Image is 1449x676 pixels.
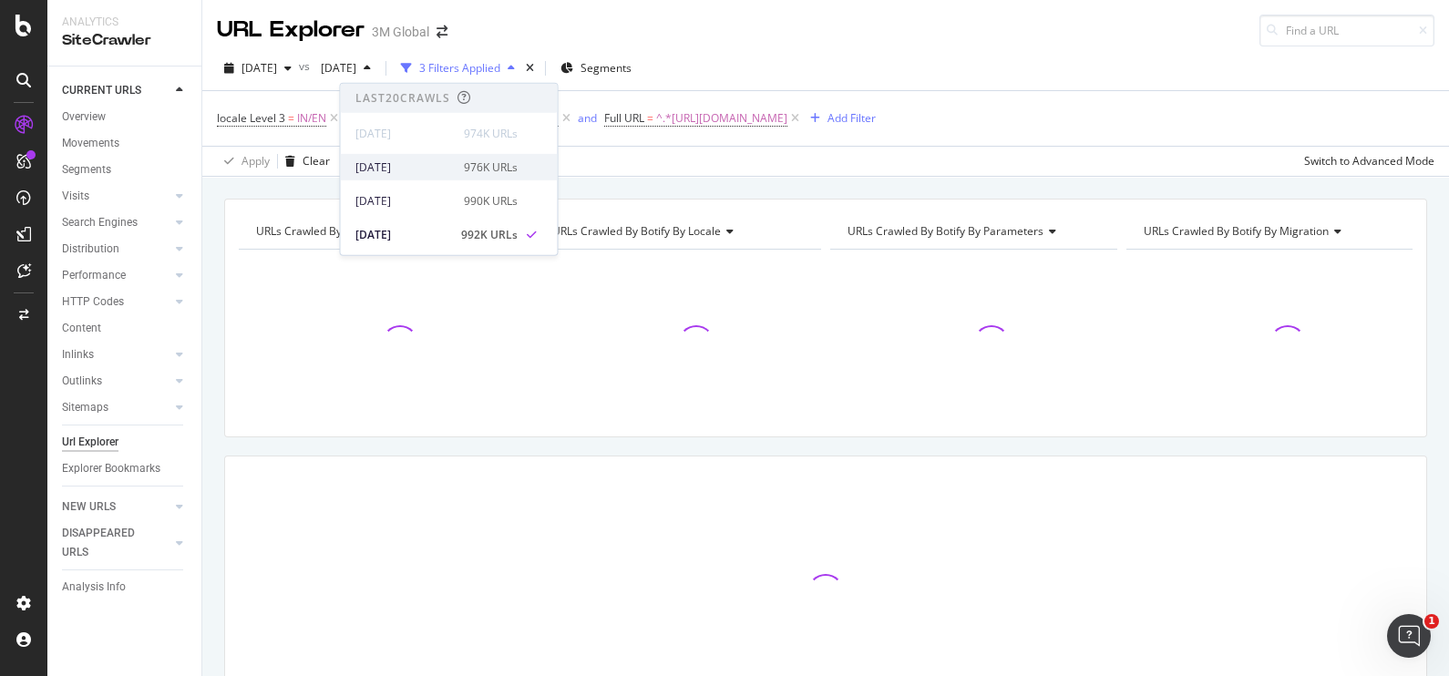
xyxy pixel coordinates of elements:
div: CURRENT URLS [62,81,141,100]
div: Performance [62,266,126,285]
div: 976K URLs [464,159,518,175]
div: and [578,110,597,126]
button: [DATE] [313,54,378,83]
div: Add Filter [827,110,876,126]
button: [DATE] [217,54,299,83]
span: 2025 Sep. 28th [241,60,277,76]
span: 1 [1424,614,1439,629]
div: [DATE] [355,159,453,175]
span: Full URL [604,110,644,126]
div: Analysis Info [62,578,126,597]
span: URLs Crawled By Botify By migration [1144,223,1329,239]
div: Apply [241,153,270,169]
a: Explorer Bookmarks [62,459,189,478]
div: Content [62,319,101,338]
div: times [522,59,538,77]
span: = [288,110,294,126]
div: Url Explorer [62,433,118,452]
a: Performance [62,266,170,285]
span: IN/EN [297,106,326,131]
a: Overview [62,108,189,127]
a: Sitemaps [62,398,170,417]
a: Distribution [62,240,170,259]
a: Visits [62,187,170,206]
div: arrow-right-arrow-left [437,26,447,38]
a: DISAPPEARED URLS [62,524,170,562]
h4: URLs Crawled By Botify By parameters [844,217,1101,246]
input: Find a URL [1259,15,1434,46]
div: Last 20 Crawls [355,90,450,106]
button: Add Filter [803,108,876,129]
div: 992K URLs [461,226,518,242]
a: Content [62,319,189,338]
span: Segments [581,60,632,76]
span: URLs Crawled By Botify By parameters [848,223,1043,239]
div: Visits [62,187,89,206]
span: locale Level 3 [217,110,285,126]
a: Outlinks [62,372,170,391]
div: Outlinks [62,372,102,391]
button: Apply [217,147,270,176]
a: CURRENT URLS [62,81,170,100]
div: Explorer Bookmarks [62,459,160,478]
div: Inlinks [62,345,94,364]
div: [DATE] [355,226,450,242]
div: 3 Filters Applied [419,60,500,76]
div: Search Engines [62,213,138,232]
iframe: Intercom live chat [1387,614,1431,658]
h4: URLs Crawled By Botify By pagetype [252,217,509,246]
div: 974K URLs [464,125,518,141]
div: [DATE] [355,192,453,209]
span: URLs Crawled By Botify By locale [552,223,721,239]
a: Analysis Info [62,578,189,597]
button: Segments [553,54,639,83]
div: Clear [303,153,330,169]
div: Switch to Advanced Mode [1304,153,1434,169]
div: Movements [62,134,119,153]
div: DISAPPEARED URLS [62,524,154,562]
button: Switch to Advanced Mode [1297,147,1434,176]
a: NEW URLS [62,497,170,517]
a: Inlinks [62,345,170,364]
div: Analytics [62,15,187,30]
span: URLs Crawled By Botify By pagetype [256,223,439,239]
div: Sitemaps [62,398,108,417]
span: ^.*[URL][DOMAIN_NAME] [656,106,787,131]
div: SiteCrawler [62,30,187,51]
a: HTTP Codes [62,292,170,312]
span: vs [299,58,313,74]
div: NEW URLS [62,497,116,517]
button: Clear [278,147,330,176]
div: HTTP Codes [62,292,124,312]
a: Url Explorer [62,433,189,452]
span: 2025 Sep. 7th [313,60,356,76]
div: URL Explorer [217,15,365,46]
a: Search Engines [62,213,170,232]
h4: URLs Crawled By Botify By migration [1140,217,1397,246]
div: Segments [62,160,111,179]
div: 990K URLs [464,192,518,209]
span: = [647,110,653,126]
div: 3M Global [372,23,429,41]
div: Distribution [62,240,119,259]
a: Movements [62,134,189,153]
h4: URLs Crawled By Botify By locale [549,217,806,246]
button: 3 Filters Applied [394,54,522,83]
button: and [578,109,597,127]
div: Overview [62,108,106,127]
div: [DATE] [355,125,453,141]
a: Segments [62,160,189,179]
